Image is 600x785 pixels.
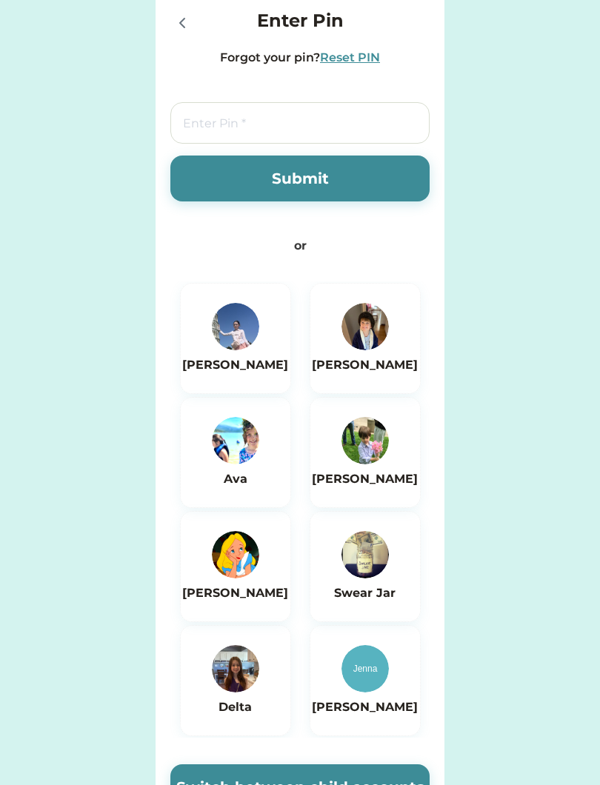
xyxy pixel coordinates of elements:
[320,49,380,67] div: Reset PIN
[312,698,418,716] h6: [PERSON_NAME]
[212,303,259,350] img: https%3A%2F%2F1dfc823d71cc564f25c7cc035732a2d8.cdn.bubble.io%2Ff1751831364741x529860429793568300%...
[312,356,418,374] h6: [PERSON_NAME]
[212,531,259,578] img: https%3A%2F%2F1dfc823d71cc564f25c7cc035732a2d8.cdn.bubble.io%2Ff1664636872455x488399594045319900%...
[294,237,307,255] div: or
[329,584,401,602] h6: Swear Jar
[212,417,259,464] img: https%3A%2F%2F1dfc823d71cc564f25c7cc035732a2d8.cdn.bubble.io%2Ff1616968497993x363753106543327040%...
[199,470,272,488] h6: Ava
[341,417,389,464] img: https%3A%2F%2F1dfc823d71cc564f25c7cc035732a2d8.cdn.bubble.io%2Ff1714619077331x788558282052566800%...
[312,470,418,488] h6: [PERSON_NAME]
[182,356,288,374] h6: [PERSON_NAME]
[257,7,344,34] h4: Enter Pin
[170,156,430,201] button: Submit
[341,303,389,350] img: https%3A%2F%2F1dfc823d71cc564f25c7cc035732a2d8.cdn.bubble.io%2Ff1616968371415x852944174215011200%...
[220,49,320,67] div: Forgot your pin?
[170,102,430,144] input: Enter Pin *
[212,645,259,692] img: https%3A%2F%2F1dfc823d71cc564f25c7cc035732a2d8.cdn.bubble.io%2Ff1712537382020x445896819564965500%...
[182,584,288,602] h6: [PERSON_NAME]
[199,698,272,716] h6: Delta
[341,531,389,578] img: https%3A%2F%2F1dfc823d71cc564f25c7cc035732a2d8.cdn.bubble.io%2Ff1693415478405x732967497007042800%...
